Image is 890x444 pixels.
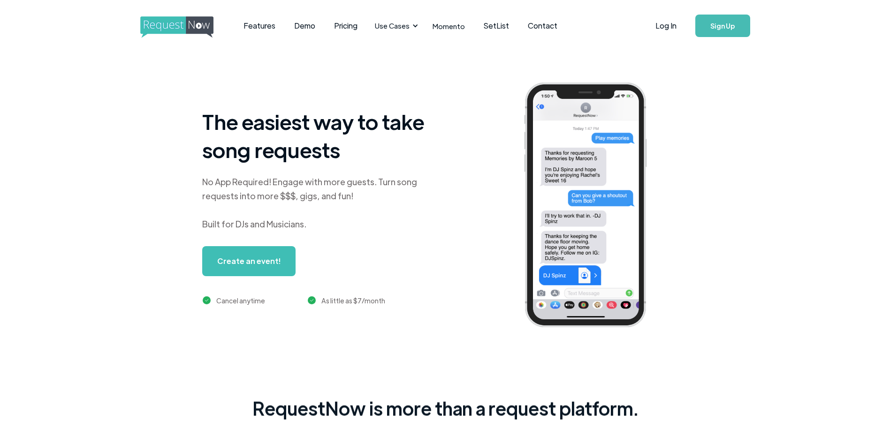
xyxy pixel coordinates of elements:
a: Log In [646,9,686,42]
a: Momento [423,12,474,40]
img: green checkmark [308,296,316,304]
img: iphone screenshot [513,76,672,337]
div: Cancel anytime [216,295,265,306]
a: home [140,16,211,35]
a: Demo [285,11,325,40]
h1: The easiest way to take song requests [202,107,437,164]
div: Use Cases [369,11,421,40]
img: green checkmark [203,296,211,304]
a: Contact [518,11,567,40]
a: Features [234,11,285,40]
div: Use Cases [375,21,410,31]
div: As little as $7/month [321,295,385,306]
a: Sign Up [695,15,750,37]
div: No App Required! Engage with more guests. Turn song requests into more $$$, gigs, and fun! Built ... [202,175,437,231]
a: SetList [474,11,518,40]
a: Create an event! [202,246,296,276]
img: requestnow logo [140,16,231,38]
a: Pricing [325,11,367,40]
